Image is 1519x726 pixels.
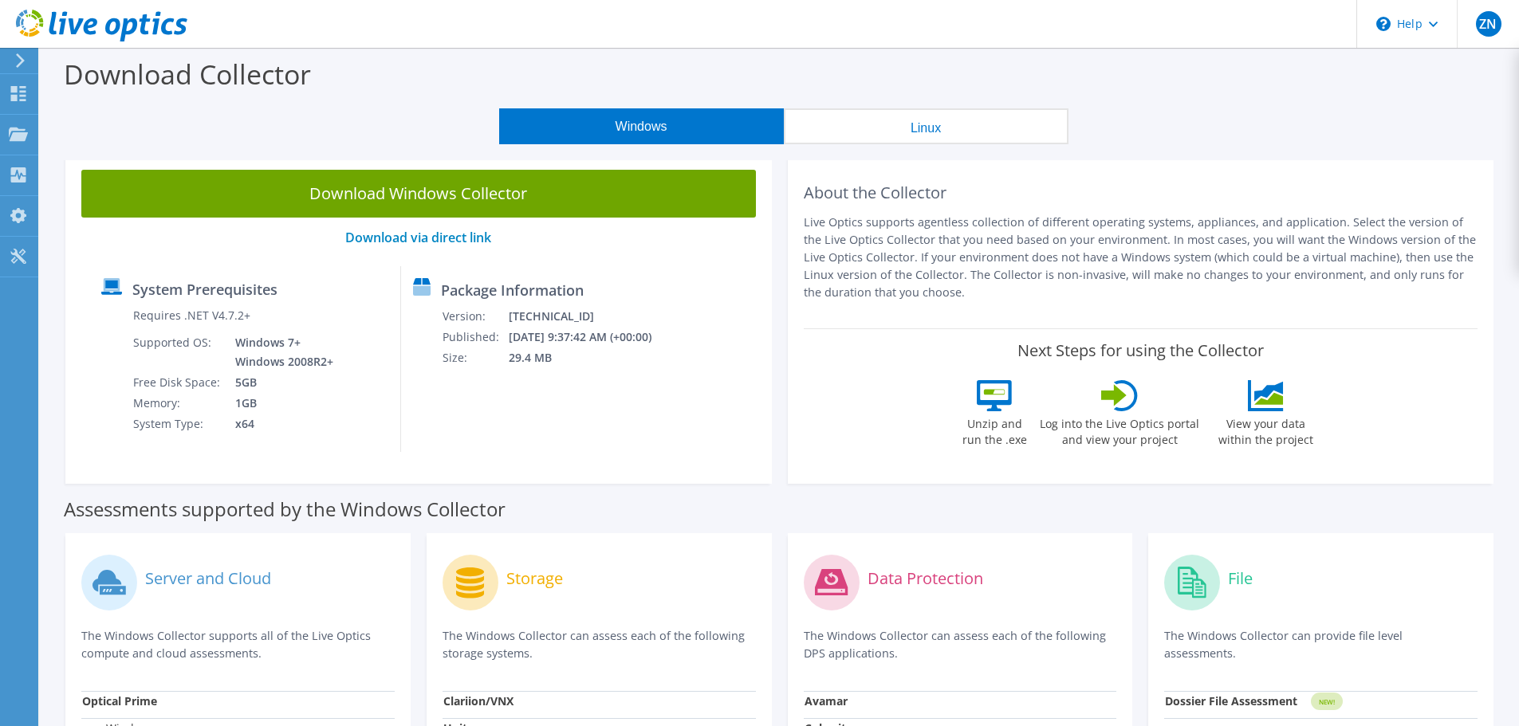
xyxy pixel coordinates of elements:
[443,693,514,708] strong: Clariion/VNX
[81,170,756,218] a: Download Windows Collector
[1208,411,1323,448] label: View your data within the project
[443,627,756,662] p: The Windows Collector can assess each of the following storage systems.
[1164,627,1478,662] p: The Windows Collector can provide file level assessments.
[442,306,508,327] td: Version:
[1476,11,1501,37] span: ZN
[223,332,336,372] td: Windows 7+ Windows 2008R2+
[868,571,983,587] label: Data Protection
[133,308,250,324] label: Requires .NET V4.7.2+
[223,372,336,393] td: 5GB
[145,571,271,587] label: Server and Cloud
[442,347,508,368] td: Size:
[132,393,223,414] td: Memory:
[1376,17,1391,31] svg: \n
[1017,341,1264,360] label: Next Steps for using the Collector
[132,281,277,297] label: System Prerequisites
[784,108,1068,144] button: Linux
[441,282,584,298] label: Package Information
[345,229,491,246] a: Download via direct link
[223,414,336,434] td: x64
[804,214,1478,301] p: Live Optics supports agentless collection of different operating systems, appliances, and applica...
[805,693,848,708] strong: Avamar
[508,327,673,347] td: [DATE] 9:37:42 AM (+00:00)
[804,183,1478,202] h2: About the Collector
[506,571,563,587] label: Storage
[64,501,506,517] label: Assessments supported by the Windows Collector
[442,327,508,347] td: Published:
[958,411,1031,448] label: Unzip and run the .exe
[82,693,157,708] strong: Optical Prime
[132,414,223,434] td: System Type:
[64,56,311,92] label: Download Collector
[1039,411,1200,448] label: Log into the Live Optics portal and view your project
[1319,697,1335,706] tspan: NEW!
[223,393,336,414] td: 1GB
[81,627,395,662] p: The Windows Collector supports all of the Live Optics compute and cloud assessments.
[804,627,1117,662] p: The Windows Collector can assess each of the following DPS applications.
[1165,693,1297,708] strong: Dossier File Assessment
[132,372,223,393] td: Free Disk Space:
[1228,571,1253,587] label: File
[499,108,784,144] button: Windows
[132,332,223,372] td: Supported OS:
[508,306,673,327] td: [TECHNICAL_ID]
[508,347,673,368] td: 29.4 MB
